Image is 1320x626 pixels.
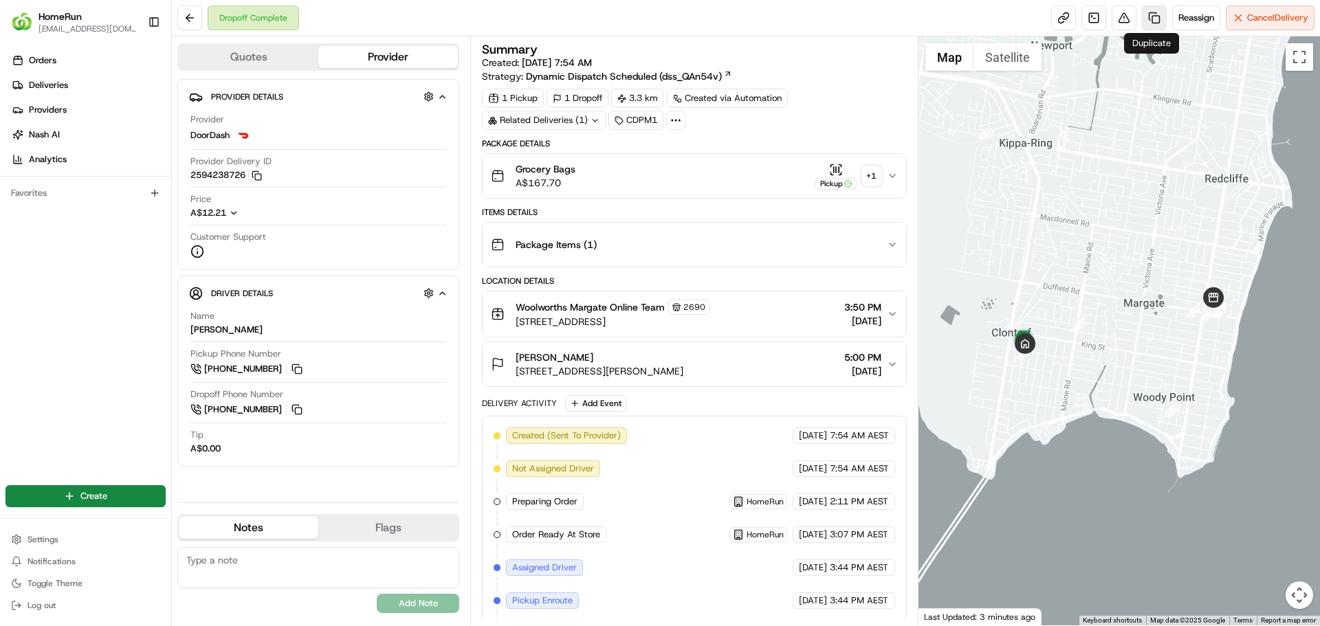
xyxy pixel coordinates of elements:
[5,99,171,121] a: Providers
[1178,12,1214,24] span: Reassign
[799,462,827,475] span: [DATE]
[190,231,266,243] span: Customer Support
[27,556,76,567] span: Notifications
[1083,616,1142,625] button: Keyboard shortcuts
[482,69,732,83] div: Strategy:
[29,128,60,141] span: Nash AI
[190,129,230,142] span: DoorDash
[1211,302,1226,317] div: 4
[667,89,788,108] div: Created via Automation
[1286,43,1313,71] button: Toggle fullscreen view
[235,127,252,144] img: doordash_logo_v2.png
[27,534,58,545] span: Settings
[925,43,973,71] button: Show street map
[190,155,272,168] span: Provider Delivery ID
[516,162,575,176] span: Grocery Bags
[516,176,575,190] span: A$167.70
[190,169,262,181] button: 2594238726
[973,43,1042,71] button: Show satellite imagery
[483,223,905,267] button: Package Items (1)
[830,429,889,442] span: 7:54 AM AEST
[844,300,881,314] span: 3:50 PM
[29,79,68,91] span: Deliveries
[844,350,881,364] span: 5:00 PM
[526,69,732,83] a: Dynamic Dispatch Scheduled (dss_QAn54v)
[190,207,311,219] button: A$12.21
[483,154,905,198] button: Grocery BagsA$167.70Pickup+1
[683,302,705,313] span: 2690
[830,594,888,607] span: 3:44 PM AEST
[38,23,137,34] button: [EMAIL_ADDRESS][DOMAIN_NAME]
[1233,616,1253,624] a: Terms
[482,276,906,287] div: Location Details
[482,138,906,149] div: Package Details
[190,443,221,455] div: A$0.00
[204,363,282,375] span: [PHONE_NUMBER]
[482,207,906,218] div: Items Details
[190,361,305,377] a: [PHONE_NUMBER]
[799,528,827,541] span: [DATE]
[5,74,171,96] a: Deliveries
[918,608,1042,625] div: Last Updated: 3 minutes ago
[862,166,881,186] div: + 1
[516,238,597,251] span: Package Items ( 1 )
[482,89,544,108] div: 1 Pickup
[190,207,226,219] span: A$12.21
[483,342,905,386] button: [PERSON_NAME][STREET_ADDRESS][PERSON_NAME]5:00 PM[DATE]
[526,69,722,83] span: Dynamic Dispatch Scheduled (dss_QAn54v)
[190,310,214,322] span: Name
[830,528,888,541] span: 3:07 PM AEST
[1226,5,1314,30] button: CancelDelivery
[5,49,171,71] a: Orders
[204,403,282,416] span: [PHONE_NUMBER]
[565,395,626,412] button: Add Event
[830,462,889,475] span: 7:54 AM AEST
[11,11,33,33] img: HomeRun
[799,594,827,607] span: [DATE]
[512,561,577,574] span: Assigned Driver
[608,111,663,130] div: CDPM1
[799,561,827,574] span: [DATE]
[5,182,166,204] div: Favorites
[611,89,664,108] div: 3.3 km
[1286,581,1313,609] button: Map camera controls
[482,398,557,409] div: Delivery Activity
[844,314,881,328] span: [DATE]
[80,490,107,502] span: Create
[830,495,888,508] span: 2:11 PM AEST
[516,364,683,378] span: [STREET_ADDRESS][PERSON_NAME]
[844,364,881,378] span: [DATE]
[815,163,857,190] button: Pickup
[516,315,710,328] span: [STREET_ADDRESS]
[1185,303,1200,318] div: 5
[190,113,224,126] span: Provider
[29,104,67,116] span: Providers
[5,148,171,170] a: Analytics
[5,552,166,571] button: Notifications
[190,388,283,401] span: Dropoff Phone Number
[815,178,857,190] div: Pickup
[747,496,784,507] span: HomeRun
[190,429,203,441] span: Tip
[5,530,166,549] button: Settings
[190,193,211,205] span: Price
[482,43,538,56] h3: Summary
[190,324,263,336] div: [PERSON_NAME]
[815,163,881,190] button: Pickup+1
[190,402,305,417] button: [PHONE_NUMBER]
[1163,403,1178,418] div: 1
[189,85,448,108] button: Provider Details
[799,495,827,508] span: [DATE]
[516,350,593,364] span: [PERSON_NAME]
[482,56,592,69] span: Created:
[512,429,621,442] span: Created (Sent To Provider)
[516,300,665,314] span: Woolworths Margate Online Team
[29,153,67,166] span: Analytics
[799,429,827,442] span: [DATE]
[5,5,142,38] button: HomeRunHomeRun[EMAIL_ADDRESS][DOMAIN_NAME]
[29,54,56,67] span: Orders
[211,288,273,299] span: Driver Details
[747,529,784,540] span: HomeRun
